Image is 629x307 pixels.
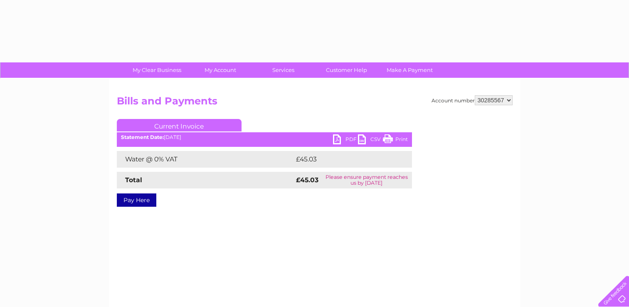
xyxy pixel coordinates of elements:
a: Pay Here [117,193,156,207]
a: Current Invoice [117,119,242,131]
a: My Account [186,62,254,78]
a: My Clear Business [123,62,191,78]
a: Print [383,134,408,146]
a: PDF [333,134,358,146]
div: [DATE] [117,134,412,140]
h2: Bills and Payments [117,95,513,111]
b: Statement Date: [121,134,164,140]
strong: Total [125,176,142,184]
a: Make A Payment [375,62,444,78]
td: Please ensure payment reaches us by [DATE] [321,172,412,188]
td: £45.03 [294,151,395,168]
td: Water @ 0% VAT [117,151,294,168]
strong: £45.03 [296,176,318,184]
div: Account number [432,95,513,105]
a: CSV [358,134,383,146]
a: Services [249,62,318,78]
a: Customer Help [312,62,381,78]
